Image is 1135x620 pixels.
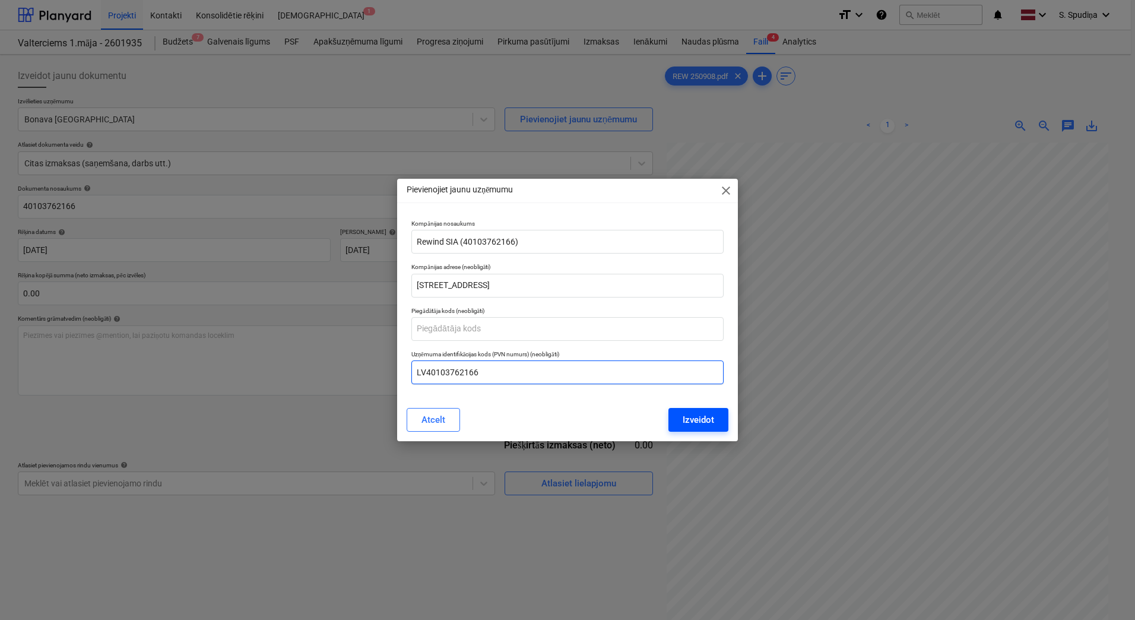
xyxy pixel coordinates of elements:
[719,184,733,198] span: close
[411,350,724,360] p: Uzņēmuma identifikācijas kods (PVN numurs) (neobligāti)
[683,412,714,428] div: Izveidot
[668,408,728,432] button: Izveidot
[411,230,724,254] input: Kompānijas nosaukums
[411,220,724,230] p: Kompānijas nosaukums
[407,408,460,432] button: Atcelt
[411,274,724,298] input: Kompānijas adrese
[421,412,445,428] div: Atcelt
[1076,563,1135,620] iframe: Chat Widget
[411,307,724,317] p: Piegādātāja kods (neobligāti)
[411,360,724,384] input: Uzņēmuma identifikācijas kods (PVN numurs)
[411,317,724,341] input: Piegādātāja kods
[407,184,513,196] p: Pievienojiet jaunu uzņēmumu
[411,263,724,273] p: Kompānijas adrese (neobligāti)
